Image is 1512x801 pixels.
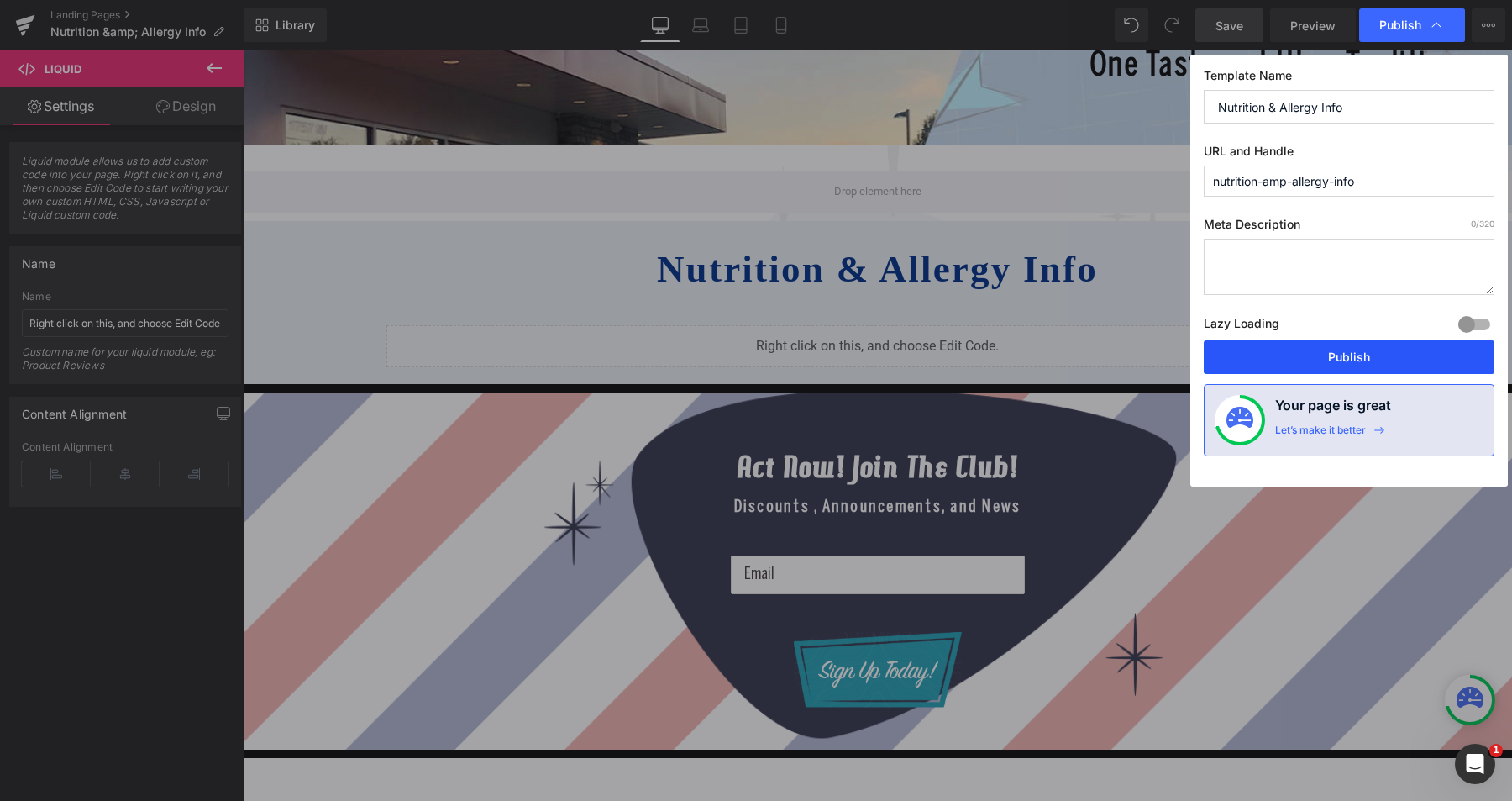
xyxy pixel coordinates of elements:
[1275,424,1366,445] div: Let’s make it better
[1489,744,1503,757] span: 1
[414,198,855,240] strong: Nutrition & Allergy Info
[1471,219,1476,229] span: 0
[1204,340,1494,374] button: Publish
[1471,219,1494,229] span: /320
[1204,144,1494,166] label: URL and Handle
[1204,217,1494,239] label: Meta Description
[1379,18,1421,33] span: Publish
[144,443,1126,472] h3: Discounts , Announcements, and News
[1226,407,1253,434] img: onboarding-status.svg
[1204,68,1494,90] label: Template Name
[1275,395,1391,424] h4: Your page is great
[144,393,1126,443] h2: Act Now! Join The Club!
[1455,744,1495,784] iframe: Intercom live chat
[1204,313,1279,340] label: Lazy Loading
[488,505,782,544] input: Email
